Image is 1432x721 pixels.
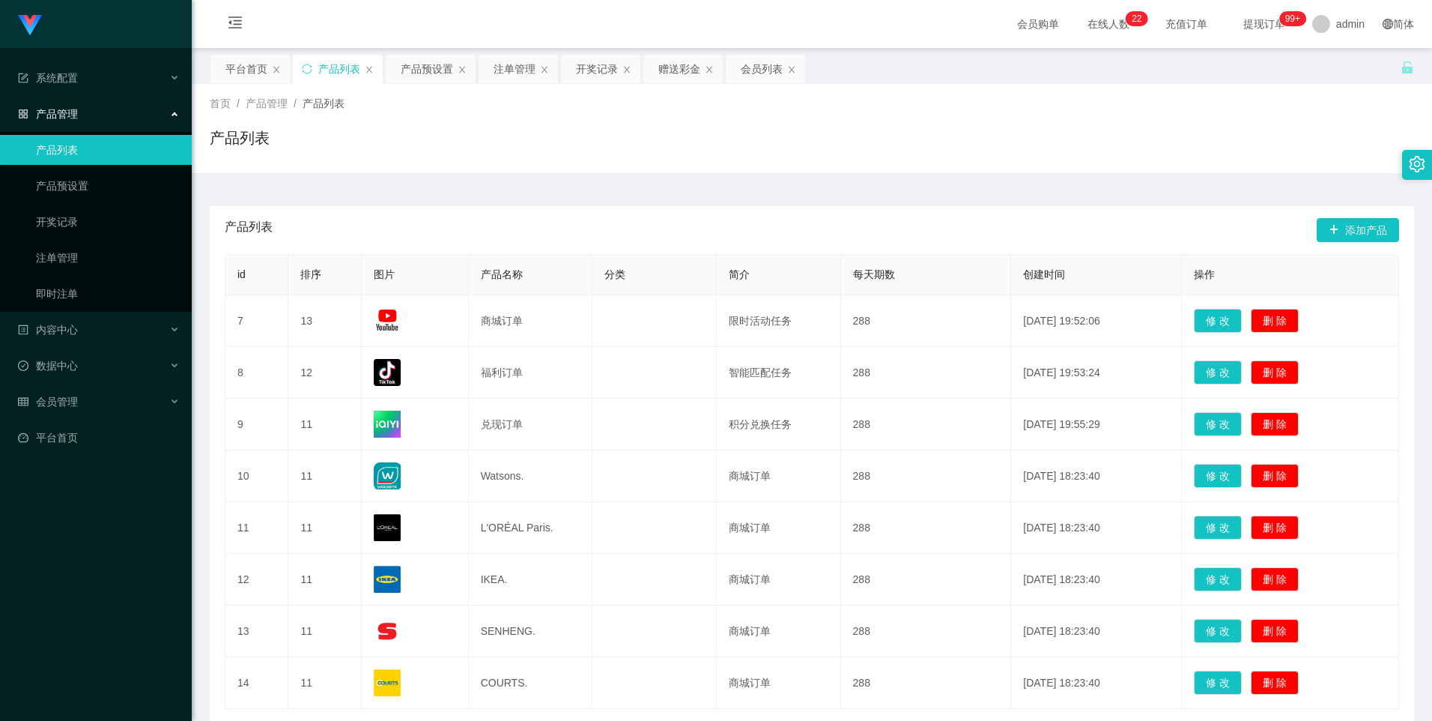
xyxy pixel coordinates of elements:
img: 68a4832333a27.png [374,359,401,386]
sup: 1023 [1279,11,1306,26]
td: 288 [841,399,1012,450]
td: 福利订单 [469,347,593,399]
span: 操作 [1194,268,1215,280]
i: 图标: unlock [1401,61,1414,74]
i: 图标: sync [302,64,312,74]
i: 图标: form [18,73,28,83]
i: 图标: menu-fold [210,1,261,49]
button: 删 除 [1251,412,1299,436]
td: 7 [225,295,288,347]
td: [DATE] 18:23:40 [1011,450,1182,502]
span: 图片 [374,268,395,280]
span: 提现订单 [1236,19,1293,29]
img: 68176ef633d27.png [374,566,401,593]
div: 赠送彩金 [658,55,700,83]
img: 68176f62e0d74.png [374,618,401,645]
td: 9 [225,399,288,450]
div: 会员列表 [741,55,783,83]
span: 产品列表 [225,218,273,242]
span: 简介 [729,268,750,280]
button: 删 除 [1251,567,1299,591]
button: 修 改 [1194,619,1242,643]
td: 288 [841,450,1012,502]
a: 开奖记录 [36,207,180,237]
p: 2 [1132,11,1137,26]
h1: 产品列表 [210,127,270,149]
td: 288 [841,295,1012,347]
button: 删 除 [1251,671,1299,695]
td: 商城订单 [717,606,841,657]
td: [DATE] 18:23:40 [1011,606,1182,657]
i: 图标: table [18,396,28,407]
span: 数据中心 [18,360,78,372]
td: 11 [288,606,361,657]
span: 会员管理 [18,396,78,408]
td: 11 [288,657,361,709]
td: 12 [225,554,288,606]
button: 删 除 [1251,309,1299,333]
span: 每天期数 [853,268,895,280]
td: 兑现订单 [469,399,593,450]
td: Watsons. [469,450,593,502]
img: 68176a989e162.jpg [374,462,401,489]
td: COURTS. [469,657,593,709]
td: [DATE] 19:53:24 [1011,347,1182,399]
div: 产品预设置 [401,55,453,83]
td: 11 [225,502,288,554]
td: 11 [288,502,361,554]
td: 11 [288,554,361,606]
i: 图标: check-circle-o [18,360,28,371]
a: 产品列表 [36,135,180,165]
span: 产品管理 [18,108,78,120]
span: / [237,97,240,109]
td: 11 [288,399,361,450]
button: 修 改 [1194,464,1242,488]
img: 68a4832a773e8.png [374,411,401,438]
td: 13 [288,295,361,347]
i: 图标: profile [18,325,28,335]
span: 内容中心 [18,324,78,336]
td: [DATE] 19:52:06 [1011,295,1182,347]
span: 产品列表 [303,97,345,109]
button: 删 除 [1251,619,1299,643]
i: 图标: close [458,65,467,74]
a: 图标: dashboard平台首页 [18,423,180,453]
span: 排序 [300,268,321,280]
td: 商城订单 [717,657,841,709]
td: 10 [225,450,288,502]
button: 删 除 [1251,464,1299,488]
td: 限时活动任务 [717,295,841,347]
button: 图标: plus添加产品 [1317,218,1399,242]
img: 68176f9e1526a.png [374,669,401,696]
span: 分类 [604,268,625,280]
span: 创建时间 [1023,268,1065,280]
img: 68a482f25dc63.jpg [374,307,401,334]
div: 产品列表 [318,55,360,83]
td: 288 [841,502,1012,554]
sup: 22 [1126,11,1147,26]
div: 平台首页 [225,55,267,83]
button: 修 改 [1194,671,1242,695]
span: 充值订单 [1158,19,1215,29]
td: 商城订单 [717,502,841,554]
img: 68176c60d0f9a.png [374,514,401,541]
td: 积分兑换任务 [717,399,841,450]
a: 注单管理 [36,243,180,273]
button: 修 改 [1194,360,1242,384]
i: 图标: appstore-o [18,109,28,119]
td: 288 [841,657,1012,709]
td: 商城订单 [717,450,841,502]
span: id [237,268,246,280]
button: 删 除 [1251,516,1299,540]
i: 图标: global [1383,19,1393,29]
a: 产品预设置 [36,171,180,201]
td: L'ORÉAL Paris. [469,502,593,554]
span: 系统配置 [18,72,78,84]
button: 删 除 [1251,360,1299,384]
td: [DATE] 19:55:29 [1011,399,1182,450]
td: [DATE] 18:23:40 [1011,657,1182,709]
td: 288 [841,606,1012,657]
td: 智能匹配任务 [717,347,841,399]
i: 图标: close [365,65,374,74]
i: 图标: close [540,65,549,74]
